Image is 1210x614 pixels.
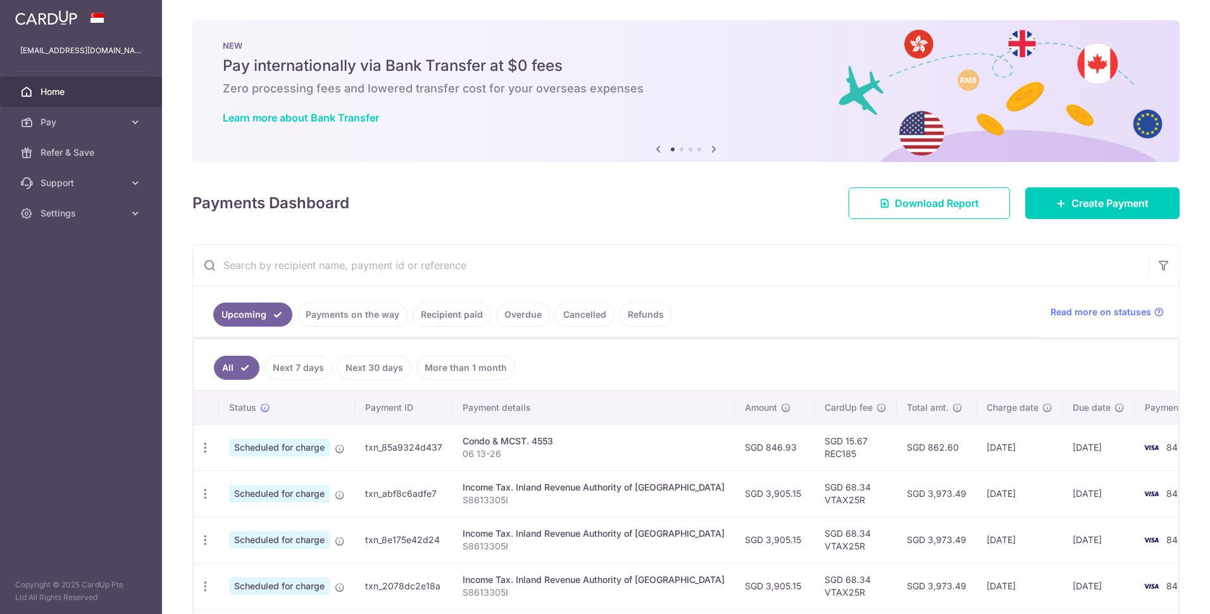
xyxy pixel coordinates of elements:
td: [DATE] [1063,563,1135,609]
span: Scheduled for charge [229,439,330,456]
h4: Payments Dashboard [192,192,349,215]
a: Upcoming [213,303,292,327]
td: [DATE] [1063,424,1135,470]
td: txn_abf8c6adfe7 [355,470,452,517]
a: Cancelled [555,303,614,327]
a: Overdue [496,303,550,327]
td: SGD 3,905.15 [735,517,814,563]
span: Support [41,177,124,189]
span: Read more on statuses [1051,306,1151,318]
img: Bank Card [1138,532,1164,548]
img: Bank transfer banner [192,20,1180,162]
span: Scheduled for charge [229,531,330,549]
td: SGD 3,905.15 [735,563,814,609]
input: Search by recipient name, payment id or reference [193,245,1149,285]
td: SGD 68.34 VTAX25R [814,563,897,609]
td: SGD 68.34 VTAX25R [814,470,897,517]
span: Scheduled for charge [229,485,330,503]
a: Payments on the way [297,303,408,327]
span: Pay [41,116,124,128]
span: Amount [745,401,777,414]
span: Charge date [987,401,1038,414]
span: Status [229,401,256,414]
p: S8613305I [463,494,725,506]
th: Payment ID [355,391,452,424]
td: SGD 3,973.49 [897,563,976,609]
span: Due date [1073,401,1111,414]
img: Bank Card [1138,440,1164,455]
td: SGD 3,973.49 [897,470,976,517]
a: More than 1 month [416,356,515,380]
a: Download Report [849,187,1010,219]
a: Create Payment [1025,187,1180,219]
p: S8613305I [463,586,725,599]
a: Refunds [620,303,672,327]
td: SGD 68.34 VTAX25R [814,517,897,563]
td: [DATE] [976,424,1063,470]
td: [DATE] [976,563,1063,609]
span: Create Payment [1071,196,1149,211]
a: Next 7 days [265,356,332,380]
span: Download Report [895,196,979,211]
p: NEW [223,41,1149,51]
td: SGD 862.60 [897,424,976,470]
td: [DATE] [1063,517,1135,563]
h5: Pay internationally via Bank Transfer at $0 fees [223,56,1149,76]
td: [DATE] [976,517,1063,563]
a: Read more on statuses [1051,306,1164,318]
td: SGD 3,905.15 [735,470,814,517]
span: 8491 [1166,488,1187,499]
span: Scheduled for charge [229,577,330,595]
td: txn_8e175e42d24 [355,517,452,563]
td: [DATE] [1063,470,1135,517]
img: Bank Card [1138,579,1164,594]
p: S8613305I [463,540,725,553]
h6: Zero processing fees and lowered transfer cost for your overseas expenses [223,81,1149,96]
a: Recipient paid [413,303,491,327]
p: [EMAIL_ADDRESS][DOMAIN_NAME] [20,44,142,57]
span: 8491 [1166,580,1187,591]
div: Income Tax. Inland Revenue Authority of [GEOGRAPHIC_DATA] [463,527,725,540]
img: Bank Card [1138,486,1164,501]
img: CardUp [15,10,77,25]
span: 8491 [1166,534,1187,545]
a: Learn more about Bank Transfer [223,111,379,124]
a: All [214,356,259,380]
div: Income Tax. Inland Revenue Authority of [GEOGRAPHIC_DATA] [463,481,725,494]
th: Payment details [452,391,735,424]
span: 8491 [1166,442,1187,453]
span: CardUp fee [825,401,873,414]
div: Income Tax. Inland Revenue Authority of [GEOGRAPHIC_DATA] [463,573,725,586]
a: Next 30 days [337,356,411,380]
span: Home [41,85,124,98]
td: SGD 3,973.49 [897,517,976,563]
span: Total amt. [907,401,949,414]
div: Condo & MCST. 4553 [463,435,725,448]
td: [DATE] [976,470,1063,517]
td: txn_2078dc2e18a [355,563,452,609]
p: 06 13-26 [463,448,725,460]
span: Refer & Save [41,146,124,159]
td: SGD 15.67 REC185 [814,424,897,470]
td: txn_85a9324d437 [355,424,452,470]
td: SGD 846.93 [735,424,814,470]
span: Settings [41,207,124,220]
